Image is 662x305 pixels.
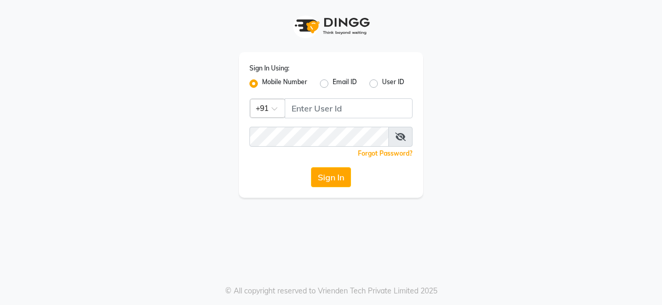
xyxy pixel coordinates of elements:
input: Username [285,98,413,118]
label: Email ID [333,77,357,90]
img: logo1.svg [289,11,373,42]
a: Forgot Password? [358,149,413,157]
label: Mobile Number [262,77,307,90]
input: Username [249,127,389,147]
label: Sign In Using: [249,64,289,73]
label: User ID [382,77,404,90]
button: Sign In [311,167,351,187]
